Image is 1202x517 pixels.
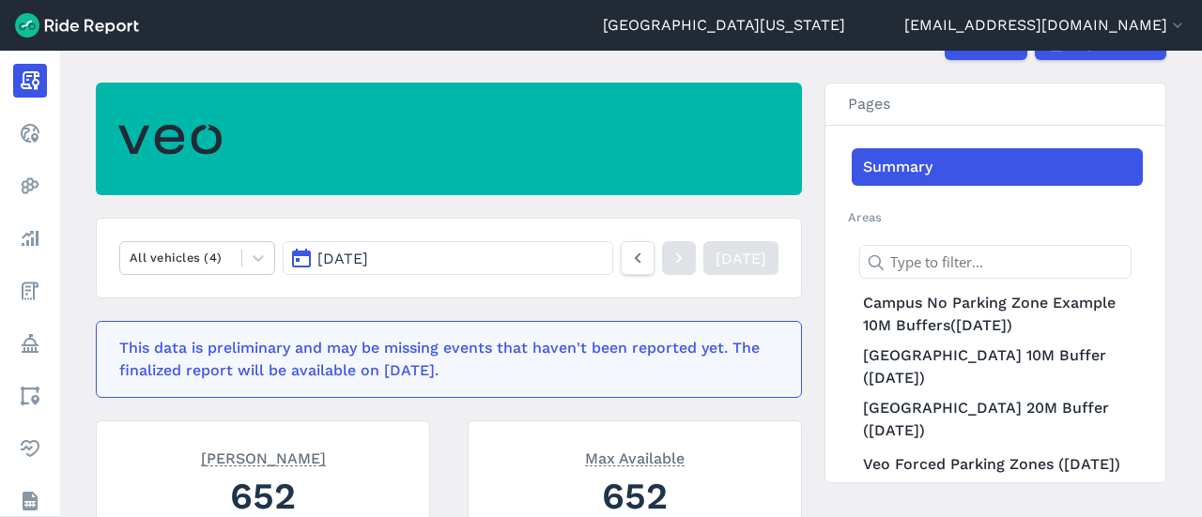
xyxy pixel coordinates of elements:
[13,64,47,98] a: Report
[13,274,47,308] a: Fees
[848,208,1143,226] h2: Areas
[201,448,326,466] span: [PERSON_NAME]
[13,379,47,413] a: Areas
[825,84,1165,126] h3: Pages
[852,148,1143,186] a: Summary
[118,114,222,165] img: Veo
[852,393,1143,446] a: [GEOGRAPHIC_DATA] 20M Buffer ([DATE])
[585,448,685,466] span: Max Available
[13,116,47,150] a: Realtime
[119,337,767,382] div: This data is preliminary and may be missing events that haven't been reported yet. The finalized ...
[283,241,613,275] button: [DATE]
[852,446,1143,483] a: Veo Forced Parking Zones ([DATE])
[703,241,778,275] a: [DATE]
[13,327,47,360] a: Policy
[13,221,47,255] a: Analyze
[13,169,47,203] a: Heatmaps
[859,245,1132,279] input: Type to filter...
[852,288,1143,341] a: Campus No Parking Zone Example 10M Buffers([DATE])
[904,14,1187,37] button: [EMAIL_ADDRESS][DOMAIN_NAME]
[317,250,368,267] span: [DATE]
[852,341,1143,393] a: [GEOGRAPHIC_DATA] 10M Buffer ([DATE])
[15,13,139,38] img: Ride Report
[13,432,47,465] a: Health
[603,14,845,37] a: [GEOGRAPHIC_DATA][US_STATE]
